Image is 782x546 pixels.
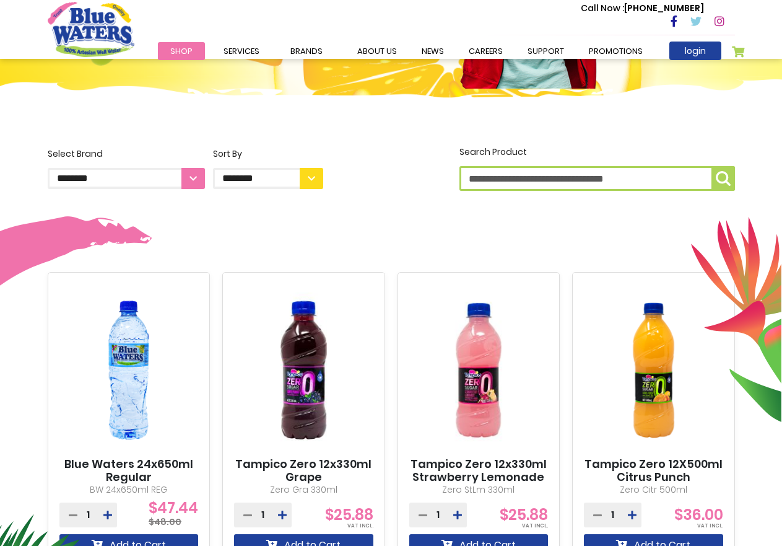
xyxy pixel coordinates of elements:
span: $36.00 [674,504,723,525]
label: Select Brand [48,148,205,189]
a: Promotions [576,42,655,60]
span: Shop [170,45,193,57]
button: Search Product [711,166,735,191]
a: News [409,42,456,60]
span: $25.88 [500,504,548,525]
img: search-icon.png [716,171,731,186]
a: Blue Waters 24x650ml Regular [59,457,199,484]
p: BW 24x650ml REG [59,483,199,496]
p: [PHONE_NUMBER] [581,2,704,15]
span: Call Now : [581,2,624,14]
a: store logo [48,2,134,56]
img: Tampico Zero 12X500ml Citrus Punch [584,283,723,457]
p: Zero Gra 330ml [234,483,373,496]
input: Search Product [459,166,735,191]
span: $48.00 [149,516,181,528]
a: login [669,42,721,60]
span: Brands [290,45,323,57]
a: about us [345,42,409,60]
img: Tampico Zero 12x330ml Grape [234,283,373,457]
span: Services [224,45,259,57]
a: Tampico Zero 12x330ml Grape [234,457,373,484]
label: Search Product [459,146,735,191]
span: $25.88 [325,504,373,525]
span: $47.44 [149,508,198,520]
a: careers [456,42,515,60]
img: Tampico Zero 12x330ml Strawberry Lemonade [409,283,549,457]
a: Tampico Zero 12x330ml Strawberry Lemonade [409,457,549,484]
select: Sort By [213,168,323,189]
a: support [515,42,576,60]
p: Zero StLm 330ml [409,483,549,496]
select: Select Brand [48,168,205,189]
div: Sort By [213,148,323,161]
p: Zero Citr 500ml [584,483,723,496]
a: Tampico Zero 12X500ml Citrus Punch [584,457,723,484]
img: Blue Waters 24x650ml Regular [59,283,199,457]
